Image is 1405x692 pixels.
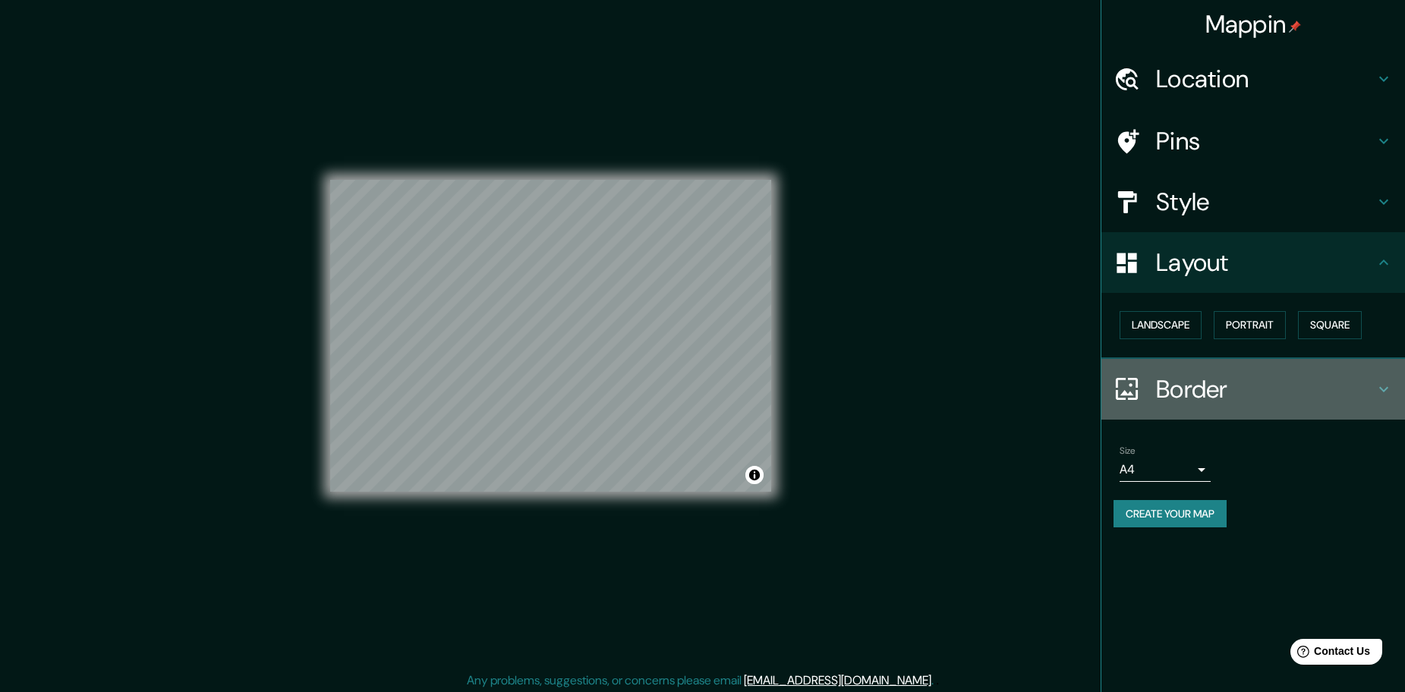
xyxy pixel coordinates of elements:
[1214,311,1286,339] button: Portrait
[1101,171,1405,232] div: Style
[936,672,939,690] div: .
[1156,64,1375,94] h4: Location
[1205,9,1302,39] h4: Mappin
[1156,126,1375,156] h4: Pins
[1120,444,1136,457] label: Size
[1289,20,1301,33] img: pin-icon.png
[1298,311,1362,339] button: Square
[1101,359,1405,420] div: Border
[934,672,936,690] div: .
[1156,187,1375,217] h4: Style
[1156,247,1375,278] h4: Layout
[1120,458,1211,482] div: A4
[1270,633,1388,675] iframe: Help widget launcher
[744,672,931,688] a: [EMAIL_ADDRESS][DOMAIN_NAME]
[1120,311,1202,339] button: Landscape
[467,672,934,690] p: Any problems, suggestions, or concerns please email .
[1101,49,1405,109] div: Location
[1101,111,1405,171] div: Pins
[1156,374,1375,404] h4: Border
[1114,500,1227,528] button: Create your map
[330,180,771,492] canvas: Map
[1101,232,1405,293] div: Layout
[745,466,764,484] button: Toggle attribution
